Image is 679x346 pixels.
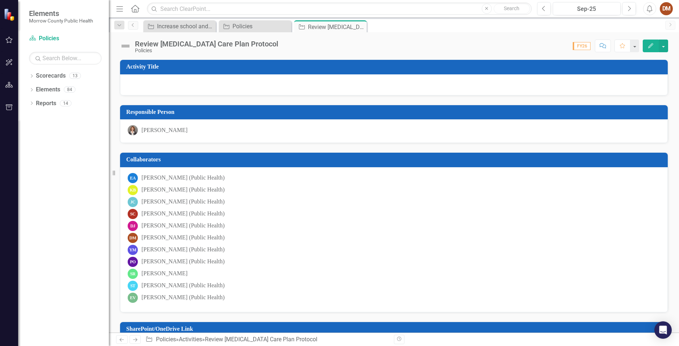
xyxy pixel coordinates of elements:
a: Reports [36,99,56,108]
div: YM [128,245,138,255]
div: [PERSON_NAME] (Public Health) [141,174,225,182]
div: DJ [128,221,138,231]
div: [PERSON_NAME] (Public Health) [141,186,225,194]
div: Review [MEDICAL_DATA] Care Plan Protocol [135,40,278,48]
span: Elements [29,9,93,18]
div: Policies [232,22,289,31]
img: Robin Canaday [128,125,138,135]
div: DM [128,233,138,243]
div: [PERSON_NAME] [141,269,188,278]
a: Policies [156,336,176,343]
small: Morrow County Public Health [29,18,93,24]
div: [PERSON_NAME] (Public Health) [141,293,225,302]
h3: SharePoint/OneDrive Link [126,326,664,332]
div: Review [MEDICAL_DATA] Care Plan Protocol [308,22,365,32]
div: 14 [60,100,71,106]
h3: Collaborators [126,156,664,163]
a: Policies [221,22,289,31]
div: EA [128,173,138,183]
div: PO [128,257,138,267]
div: [PERSON_NAME] (Public Health) [141,198,225,206]
div: [PERSON_NAME] (Public Health) [141,281,225,290]
div: Sep-25 [555,5,618,13]
span: Search [504,5,519,11]
div: ST [128,281,138,291]
div: [PERSON_NAME] (Public Health) [141,210,225,218]
div: » » [145,335,388,344]
div: Increase school and childcare immunization outreach by providing vaccination events, exemption ed... [157,22,214,31]
h3: Activity Title [126,63,664,70]
a: Elements [36,86,60,94]
span: FY26 [573,42,590,50]
button: Search [494,4,530,14]
input: Search ClearPoint... [147,3,532,15]
div: SR [128,269,138,279]
h3: Responsible Person [126,109,664,115]
a: Scorecards [36,72,66,80]
input: Search Below... [29,52,102,65]
div: [PERSON_NAME] (Public Health) [141,258,225,266]
img: Not Defined [120,40,131,52]
div: Policies [135,48,278,53]
div: [PERSON_NAME] (Public Health) [141,234,225,242]
div: [PERSON_NAME] [141,126,188,135]
div: SC [128,209,138,219]
button: DM [660,2,673,15]
a: Increase school and childcare immunization outreach by providing vaccination events, exemption ed... [145,22,214,31]
img: ClearPoint Strategy [4,8,16,21]
div: 84 [64,87,75,93]
div: [PERSON_NAME] (Public Health) [141,222,225,230]
div: JC [128,197,138,207]
div: Open Intercom Messenger [654,321,672,339]
button: Sep-25 [553,2,621,15]
div: 13 [69,73,81,79]
div: EV [128,293,138,303]
div: Review [MEDICAL_DATA] Care Plan Protocol [205,336,317,343]
a: Activities [179,336,202,343]
div: [PERSON_NAME] (Public Health) [141,246,225,254]
div: KB [128,185,138,195]
a: Policies [29,34,102,43]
